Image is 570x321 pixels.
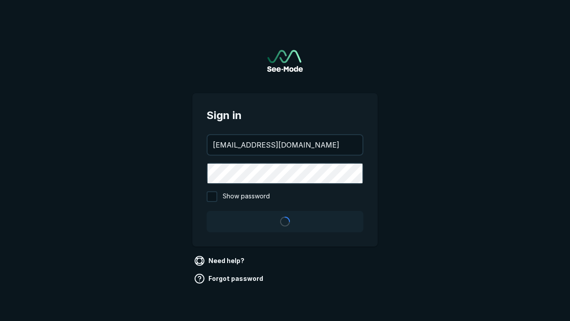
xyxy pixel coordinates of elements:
a: Need help? [192,254,248,268]
a: Forgot password [192,272,267,286]
input: your@email.com [208,135,362,155]
span: Show password [223,191,270,202]
img: See-Mode Logo [267,50,303,72]
span: Sign in [207,107,363,123]
a: Go to sign in [267,50,303,72]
